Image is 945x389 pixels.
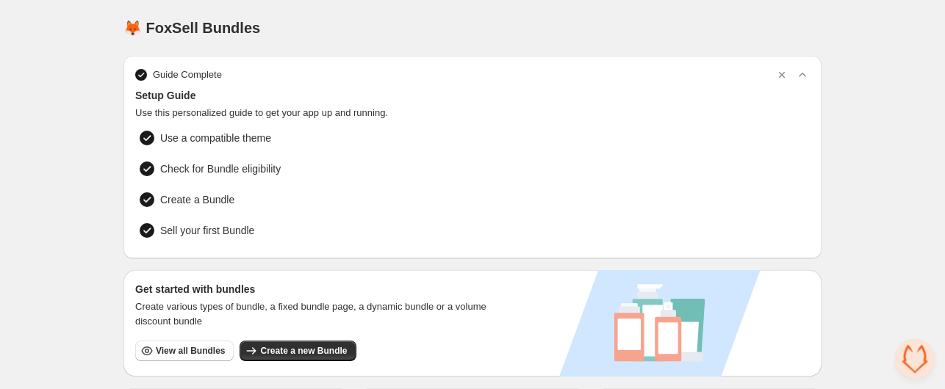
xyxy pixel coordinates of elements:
span: Use a compatible theme [160,131,271,145]
span: Setup Guide [135,88,810,103]
span: View all Bundles [156,345,225,357]
span: Create various types of bundle, a fixed bundle page, a dynamic bundle or a volume discount bundle [135,299,500,329]
span: Use this personalized guide to get your app up and running. [135,106,810,120]
button: Create a new Bundle [240,341,356,361]
span: Create a Bundle [160,192,234,207]
h1: 🦊 FoxSell Bundles [123,19,260,37]
span: Check for Bundle eligibility [160,161,281,176]
span: Guide Complete [153,68,222,82]
h3: Get started with bundles [135,282,500,297]
span: Create a new Bundle [260,345,347,357]
div: Open chat [895,339,935,379]
span: Sell your first Bundle [160,223,254,238]
button: View all Bundles [135,341,234,361]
